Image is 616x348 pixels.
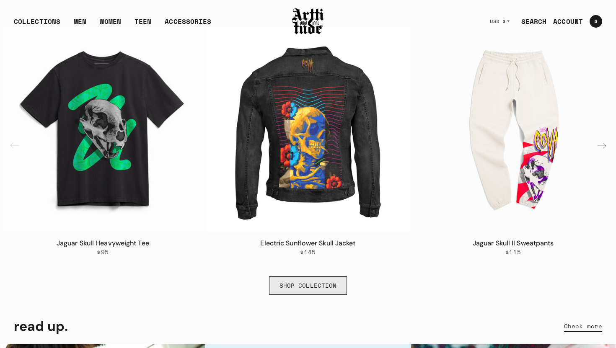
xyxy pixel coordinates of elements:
[411,27,616,263] div: 3 / 6
[473,239,554,247] a: Jaguar Skull II Sweatpants
[100,16,121,33] a: WOMEN
[206,27,411,263] div: 2 / 6
[135,16,151,33] a: TEEN
[594,19,597,24] span: 3
[0,27,206,263] div: 1 / 6
[97,248,109,256] span: $95
[515,13,547,30] a: SEARCH
[411,27,616,232] a: Jaguar Skull II SweatpantsJaguar Skull II Sweatpants
[206,27,411,232] a: Electric Sunflower Skull JacketElectric Sunflower Skull Jacket
[14,16,60,33] div: COLLECTIONS
[0,27,205,232] a: Jaguar Skull Heavyweight TeeJaguar Skull Heavyweight Tee
[291,7,325,36] img: Arttitude
[411,27,616,232] img: Jaguar Skull II Sweatpants
[490,18,506,25] span: USD $
[583,12,602,31] a: Open cart
[269,276,347,295] a: SHOP COLLECTION
[592,136,612,156] div: Next slide
[165,16,211,33] div: ACCESSORIES
[546,13,583,30] a: ACCOUNT
[7,16,218,33] ul: Main navigation
[74,16,86,33] a: MEN
[505,248,521,256] span: $115
[300,248,316,256] span: $145
[0,27,205,232] img: Jaguar Skull Heavyweight Tee
[485,12,515,31] button: USD $
[206,27,411,232] img: Electric Sunflower Skull Jacket
[14,318,68,335] h2: read up.
[260,239,355,247] a: Electric Sunflower Skull Jacket
[57,239,149,247] a: Jaguar Skull Heavyweight Tee
[564,317,602,335] a: Check more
